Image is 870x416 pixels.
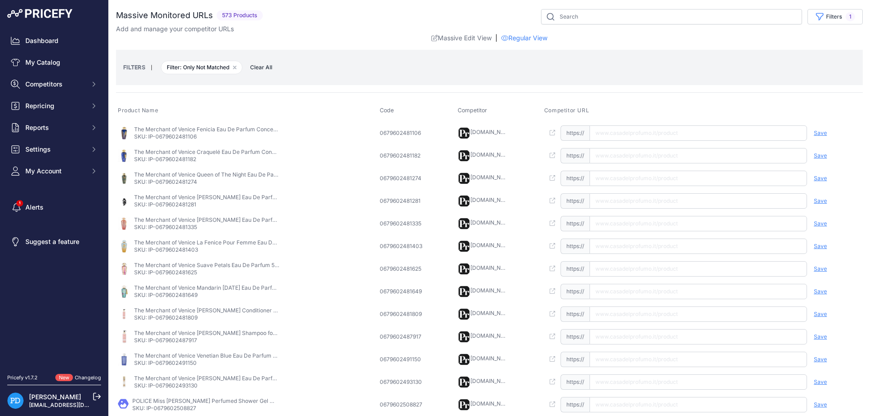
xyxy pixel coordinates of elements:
[590,306,807,322] input: www.casadelprofumo.it/product
[55,374,73,382] span: New
[458,107,487,114] span: Competitor
[134,246,279,253] p: SKU: IP-0679602481403
[7,54,101,71] a: My Catalog
[561,352,590,367] span: https://
[590,125,807,141] input: www.casadelprofumo.it/product
[561,329,590,344] span: https://
[470,151,514,158] a: [DOMAIN_NAME]
[380,356,425,363] div: 0679602491150
[380,129,425,137] div: 0679602481106
[134,307,279,314] p: The Merchant of Venice [PERSON_NAME] Conditioner 250 ml (donna)
[814,152,827,159] span: Save
[814,243,827,250] span: Save
[807,9,863,24] button: Filters1
[134,224,279,231] p: SKU: IP-0679602481335
[846,12,855,21] span: 1
[561,125,590,141] span: https://
[590,171,807,186] input: www.casadelprofumo.it/product
[134,314,279,321] p: SKU: IP-0679602481809
[590,352,807,367] input: www.casadelprofumo.it/product
[814,265,827,273] span: Save
[561,171,590,186] span: https://
[470,174,514,181] a: [DOMAIN_NAME]
[134,292,279,299] p: SKU: IP-0679602481649
[134,284,279,292] p: The Merchant of Venice Mandarin [DATE] Eau De Parfum 50 ml (donna)
[380,197,425,205] div: 0679602481281
[470,378,514,384] a: [DOMAIN_NAME]
[134,194,279,201] p: The Merchant of Venice [PERSON_NAME] Eau De Parfum 100 ml (donna)
[470,196,514,203] a: [DOMAIN_NAME]
[590,193,807,209] input: www.casadelprofumo.it/product
[561,239,590,254] span: https://
[145,65,158,70] small: |
[25,101,85,110] span: Repricing
[561,374,590,390] span: https://
[25,145,85,154] span: Settings
[380,175,425,182] div: 0679602481274
[814,333,827,340] span: Save
[501,33,547,43] a: Regular View
[134,375,279,382] p: The Merchant of Venice [PERSON_NAME] Eau De Parfum Miniature 10 ml (donna)
[814,288,827,295] span: Save
[134,201,279,208] p: SKU: IP-0679602481281
[380,152,425,159] div: 0679602481182
[123,64,145,71] small: FILTERS
[116,9,213,22] h2: Massive Monitored URLs
[7,163,101,179] button: My Account
[590,329,807,344] input: www.casadelprofumo.it/product
[470,242,514,249] a: [DOMAIN_NAME]
[541,9,802,24] input: Search
[814,129,827,137] span: Save
[134,216,279,224] p: The Merchant of Venice [PERSON_NAME] Eau De Parfum 100 ml (donna)
[814,175,827,182] span: Save
[380,220,425,227] div: 0679602481335
[590,397,807,412] input: www.casadelprofumo.it/product
[590,261,807,277] input: www.casadelprofumo.it/product
[7,76,101,92] button: Competitors
[246,63,277,72] button: Clear All
[134,126,279,133] p: The Merchant of Venice Fenicia Eau De Parfum Concentrée 100 ml (unisex)
[470,400,514,407] a: [DOMAIN_NAME]
[814,356,827,363] span: Save
[7,199,101,215] a: Alerts
[561,306,590,322] span: https://
[7,33,101,49] a: Dashboard
[7,98,101,114] button: Repricing
[561,216,590,231] span: https://
[380,107,394,114] span: Code
[470,219,514,226] a: [DOMAIN_NAME]
[814,197,827,205] span: Save
[29,402,124,408] a: [EMAIL_ADDRESS][DOMAIN_NAME]
[118,107,160,114] button: Product Name
[561,148,590,163] span: https://
[814,401,827,408] span: Save
[161,61,242,74] span: Filter: Only Not Matched
[470,287,514,294] a: [DOMAIN_NAME]
[470,129,514,135] a: [DOMAIN_NAME]
[590,374,807,390] input: www.casadelprofumo.it/product
[134,359,279,367] p: SKU: IP-0679602491150
[590,216,807,231] input: www.casadelprofumo.it/product
[134,171,279,178] p: The Merchant of Venice Queen of The Night Eau De Parfum Concentrée 100 ml (donna)
[544,107,591,114] button: Competitor URL
[132,405,277,412] p: SKU: IP-0679602508827
[7,33,101,363] nav: Sidebar
[495,33,498,43] span: |
[380,333,425,340] div: 0679602487917
[134,156,279,163] p: SKU: IP-0679602481182
[590,239,807,254] input: www.casadelprofumo.it/product
[7,234,101,250] a: Suggest a feature
[118,107,158,114] span: Product Name
[590,148,807,163] input: www.casadelprofumo.it/product
[431,33,492,43] a: Massive Edit View
[29,393,81,401] a: [PERSON_NAME]
[25,167,85,176] span: My Account
[380,401,425,408] div: 0679602508827
[134,262,279,269] p: The Merchant of Venice Suave Petals Eau De Parfum 50 ml (donna)
[561,193,590,209] span: https://
[380,265,425,273] div: 0679602481625
[814,378,827,386] span: Save
[7,141,101,158] button: Settings
[544,107,589,114] span: Competitor URL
